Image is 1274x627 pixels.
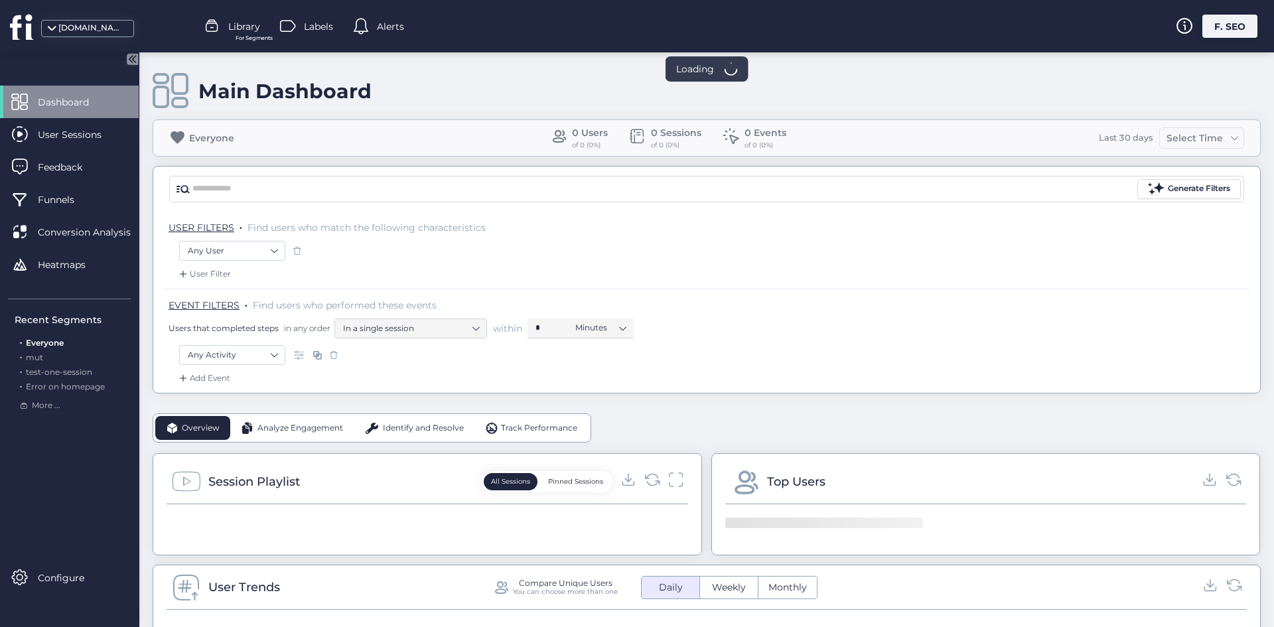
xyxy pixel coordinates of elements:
span: Analyze Engagement [257,422,343,435]
span: USER FILTERS [169,222,234,234]
span: in any order [281,322,330,334]
span: . [20,364,22,377]
button: Weekly [700,577,758,598]
span: . [245,297,248,310]
span: For Segments [236,34,273,42]
span: Identify and Resolve [383,422,464,435]
div: Generate Filters [1168,182,1230,195]
button: Generate Filters [1137,179,1241,199]
span: within [493,322,522,335]
nz-select-item: In a single session [343,318,478,338]
div: User Trends [208,578,280,596]
span: Find users who performed these events [253,299,437,311]
div: [DOMAIN_NAME] [58,22,125,35]
span: Library [228,19,260,34]
div: Top Users [767,472,825,491]
span: Weekly [704,581,754,594]
span: EVENT FILTERS [169,299,240,311]
span: Error on homepage [26,382,105,391]
div: Recent Segments [15,313,131,327]
span: . [240,219,242,232]
span: . [20,350,22,362]
nz-select-item: Any User [188,241,277,261]
button: Monthly [758,577,817,598]
span: Funnels [38,192,94,207]
span: Dashboard [38,95,109,109]
span: . [20,335,22,348]
button: Pinned Sessions [541,473,610,490]
span: Users that completed steps [169,322,279,334]
span: Heatmaps [38,257,106,272]
span: More ... [32,399,60,412]
div: F. SEO [1202,15,1257,38]
div: You can choose more than one [513,587,618,596]
span: Everyone [26,338,64,348]
span: Labels [304,19,333,34]
span: Configure [38,571,104,585]
nz-select-item: Minutes [575,318,626,338]
span: Track Performance [501,422,577,435]
span: User Sessions [38,127,121,142]
div: User Filter [177,267,231,281]
button: All Sessions [484,473,537,490]
span: Conversion Analysis [38,225,151,240]
div: Add Event [177,372,230,385]
span: Find users who match the following characteristics [248,222,486,234]
div: Compare Unique Users [519,579,612,587]
span: mut [26,352,43,362]
span: Loading [676,62,714,76]
span: Feedback [38,160,102,174]
nz-select-item: Any Activity [188,345,277,365]
span: test-one-session [26,367,92,377]
button: Daily [642,577,699,598]
div: Session Playlist [208,472,300,491]
div: Main Dashboard [198,79,372,104]
span: Monthly [760,581,815,594]
span: Daily [651,581,691,594]
span: . [20,379,22,391]
span: Overview [182,422,220,435]
span: Alerts [377,19,404,34]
